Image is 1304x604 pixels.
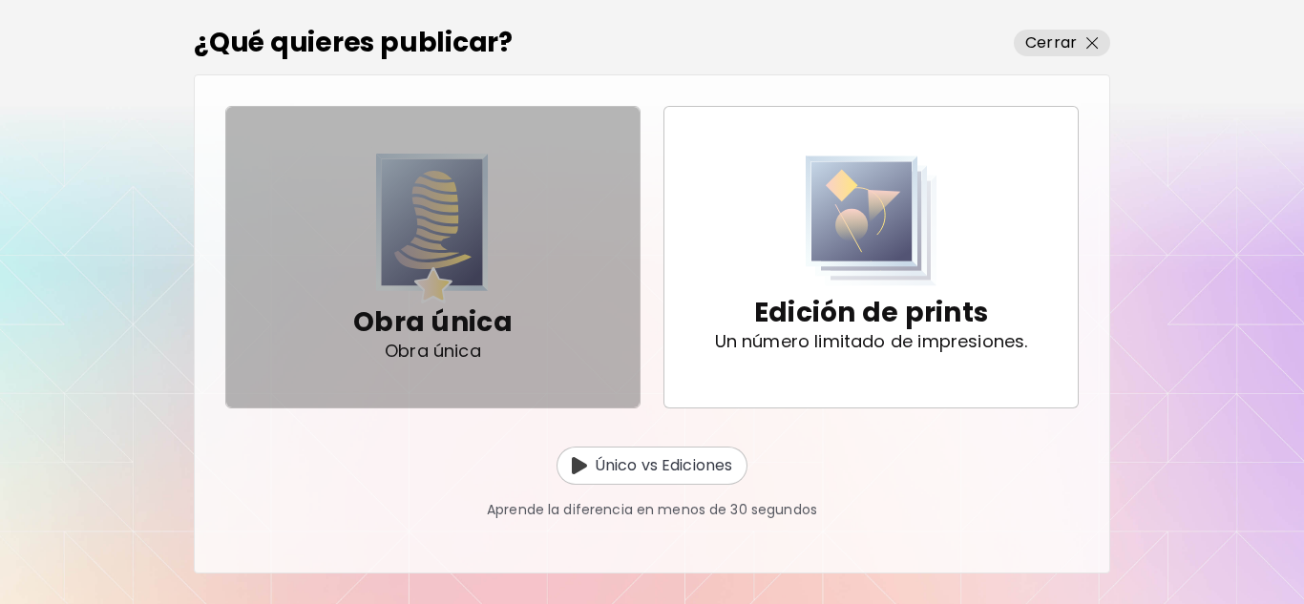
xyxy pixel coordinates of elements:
[663,106,1079,408] button: Print EditionEdición de printsUn número limitado de impresiones.
[385,342,481,361] p: Obra única
[353,303,513,342] p: Obra única
[806,156,937,286] img: Print Edition
[572,457,587,474] img: Unique vs Edition
[487,500,817,520] p: Aprende la diferencia en menos de 30 segundos
[225,106,641,408] button: Unique ArtworkObra únicaObra única
[376,154,489,303] img: Unique Artwork
[595,454,733,477] p: Único vs Ediciones
[557,447,748,485] button: Unique vs EditionÚnico vs Ediciones
[754,294,988,332] p: Edición de prints
[715,332,1028,351] p: Un número limitado de impresiones.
